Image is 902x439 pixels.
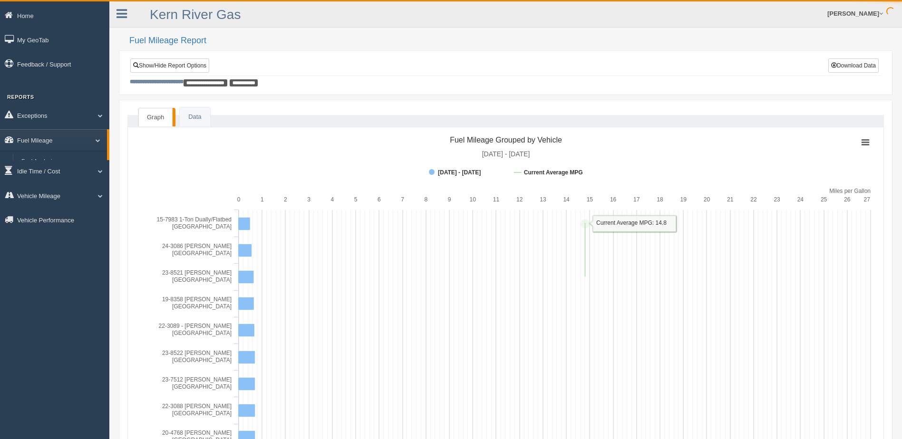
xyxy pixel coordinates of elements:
[828,58,879,73] button: Download Data
[162,429,232,436] tspan: 20-4768 [PERSON_NAME]
[680,196,687,203] text: 19
[482,150,530,158] tspan: [DATE] - [DATE]
[821,196,827,203] text: 25
[162,269,232,276] tspan: 23-8521 [PERSON_NAME]
[172,223,232,230] tspan: [GEOGRAPHIC_DATA]
[774,196,780,203] text: 23
[448,196,451,203] text: 9
[284,196,287,203] text: 2
[450,136,562,144] tspan: Fuel Mileage Grouped by Vehicle
[797,196,804,203] text: 24
[307,196,310,203] text: 3
[162,350,232,356] tspan: 23-8522 [PERSON_NAME]
[727,196,734,203] text: 21
[540,196,546,203] text: 13
[587,196,593,203] text: 15
[129,36,892,46] h2: Fuel Mileage Report
[172,303,232,310] tspan: [GEOGRAPHIC_DATA]
[438,169,481,176] tspan: [DATE] - [DATE]
[162,243,232,249] tspan: 24-3086 [PERSON_NAME]
[657,196,663,203] text: 18
[157,216,232,223] tspan: 15-7983 1-Ton Dually/Flatbed
[524,169,583,176] tspan: Current Average MPG
[424,196,427,203] text: 8
[864,196,871,203] text: 27
[162,376,232,383] tspan: 23-7512 [PERSON_NAME]
[172,383,232,390] tspan: [GEOGRAPHIC_DATA]
[829,188,871,194] tspan: Miles per Gallon
[704,196,710,203] text: 20
[844,196,851,203] text: 26
[172,357,232,363] tspan: [GEOGRAPHIC_DATA]
[172,250,232,257] tspan: [GEOGRAPHIC_DATA]
[172,277,232,283] tspan: [GEOGRAPHIC_DATA]
[378,196,381,203] text: 6
[150,7,241,22] a: Kern River Gas
[750,196,757,203] text: 22
[331,196,334,203] text: 4
[401,196,404,203] text: 7
[162,296,232,303] tspan: 19-8358 [PERSON_NAME]
[162,403,232,410] tspan: 22-3088 [PERSON_NAME]
[237,196,241,203] text: 0
[563,196,570,203] text: 14
[516,196,523,203] text: 12
[180,107,210,127] a: Data
[172,330,232,336] tspan: [GEOGRAPHIC_DATA]
[354,196,358,203] text: 5
[470,196,476,203] text: 10
[610,196,617,203] text: 16
[138,108,173,127] a: Graph
[172,410,232,417] tspan: [GEOGRAPHIC_DATA]
[633,196,640,203] text: 17
[17,153,107,171] a: Fuel Analysis
[261,196,264,203] text: 1
[130,58,209,73] a: Show/Hide Report Options
[493,196,500,203] text: 11
[159,323,232,329] tspan: 22-3089 - [PERSON_NAME]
